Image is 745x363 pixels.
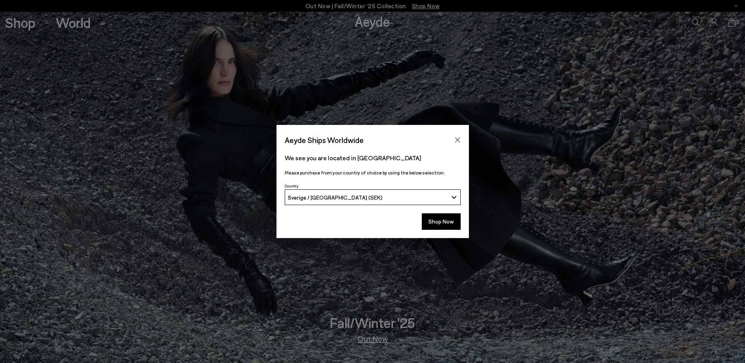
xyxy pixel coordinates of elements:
[285,133,364,147] span: Aeyde Ships Worldwide
[422,213,461,230] button: Shop Now
[452,134,463,146] button: Close
[288,194,383,201] span: Sverige / [GEOGRAPHIC_DATA] (SEK)
[285,169,461,176] p: Please purchase from your country of choice by using the below selection:
[285,183,298,188] span: Country
[285,153,461,163] p: We see you are located in [GEOGRAPHIC_DATA]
